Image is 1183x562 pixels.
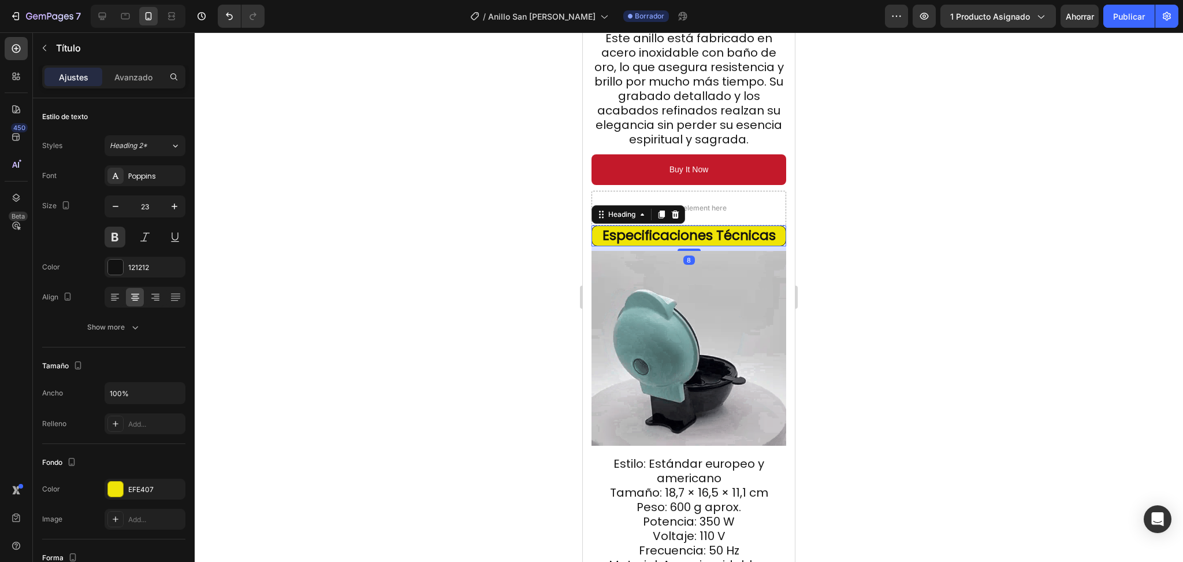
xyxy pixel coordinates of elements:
[27,452,185,468] span: Tamaño: 18,7 × 16,5 × 11,1 cm
[42,140,62,151] div: Styles
[87,321,141,333] div: Show more
[128,515,183,525] div: Add...
[218,5,265,28] div: Deshacer/Rehacer
[1144,505,1171,533] div: Abrir Intercom Messenger
[128,171,183,182] div: Poppins
[42,317,185,338] button: Show more
[83,171,144,180] div: Drop element here
[87,131,126,143] div: Buy it now
[56,510,157,526] span: Frecuencia: 50 Hz
[1103,5,1155,28] button: Publicar
[1113,12,1145,21] font: Publicar
[950,12,1030,21] font: 1 producto asignado
[12,212,25,220] font: Beta
[76,10,81,22] font: 7
[128,262,183,273] div: 121212
[128,419,183,430] div: Add...
[70,496,143,512] span: Voltaje: 110 V
[20,194,193,212] strong: Especificaciones Técnicas
[42,290,75,305] div: Align
[105,135,185,156] button: Heading 2*
[56,41,181,55] p: Título
[101,223,112,232] div: 8
[635,12,664,20] font: Borrador
[42,171,57,181] div: Font
[42,361,69,370] font: Tamaño
[110,140,147,151] span: Heading 2*
[26,524,186,555] span: Material: Acero inoxidable y plástico ABS
[583,32,795,562] iframe: Área de diseño
[42,458,62,467] font: Fondo
[42,419,66,428] font: Relleno
[42,112,88,121] font: Estilo de texto
[42,484,60,494] div: Color
[9,122,203,153] button: Buy it now
[114,72,152,82] font: Avanzado
[42,198,73,214] div: Size
[1061,5,1099,28] button: Ahorrar
[488,12,596,21] font: Anillo San [PERSON_NAME]
[483,12,486,21] font: /
[42,389,63,397] font: Ancho
[23,177,55,187] div: Heading
[54,467,158,483] span: Peso: 600 g aprox.
[5,5,86,28] button: 7
[42,514,62,524] div: Image
[31,423,181,454] span: Estilo: Estándar europeo y americano
[940,5,1056,28] button: 1 producto asignado
[105,383,185,404] input: Auto
[60,481,152,497] span: Potencia: 350 W
[13,124,25,132] font: 450
[1066,12,1094,21] font: Ahorrar
[42,262,60,272] div: Color
[42,553,64,562] font: Forma
[59,72,88,82] font: Ajustes
[128,485,183,495] div: EFE407
[56,42,81,54] font: Título
[9,219,203,413] img: Alt Image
